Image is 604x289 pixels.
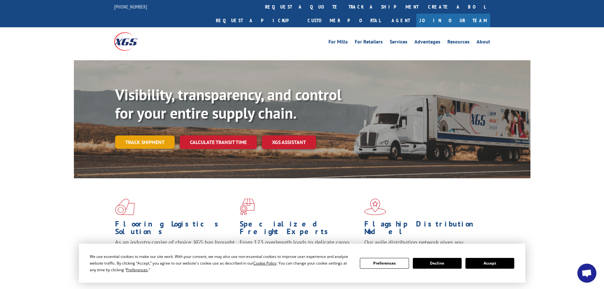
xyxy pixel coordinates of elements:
a: Agent [385,14,416,27]
div: Cookie Consent Prompt [79,244,525,283]
b: Visibility, transparency, and control for your entire supply chain. [115,85,341,123]
h1: Flagship Distribution Model [364,220,484,239]
a: About [477,39,490,46]
span: Preferences [126,267,148,273]
a: [PHONE_NUMBER] [114,3,147,10]
img: xgs-icon-total-supply-chain-intelligence-red [115,199,135,215]
p: From 123 overlength loads to delicate cargo, our experienced staff knows the best way to move you... [240,239,360,267]
a: Open chat [577,264,596,283]
a: Calculate transit time [180,135,257,149]
a: Advantages [414,39,440,46]
a: For Mills [328,39,348,46]
a: Track shipment [115,135,175,149]
img: xgs-icon-focused-on-flooring-red [240,199,255,215]
h1: Specialized Freight Experts [240,220,360,239]
span: Cookie Policy [253,260,276,266]
a: Request a pickup [211,14,303,27]
h1: Flooring Logistics Solutions [115,220,235,239]
div: We use essential cookies to make our site work. With your consent, we may also use non-essential ... [90,253,352,273]
button: Accept [465,258,514,269]
span: Our agile distribution network gives you nationwide inventory management on demand. [364,239,481,253]
a: For Retailers [355,39,383,46]
button: Decline [413,258,462,269]
img: xgs-icon-flagship-distribution-model-red [364,199,386,215]
a: Join Our Team [416,14,490,27]
a: XGS ASSISTANT [262,135,316,149]
button: Preferences [360,258,409,269]
a: Services [390,39,407,46]
a: Customer Portal [303,14,385,27]
span: As an industry carrier of choice, XGS has brought innovation and dedication to flooring logistics... [115,239,235,261]
a: Resources [447,39,470,46]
